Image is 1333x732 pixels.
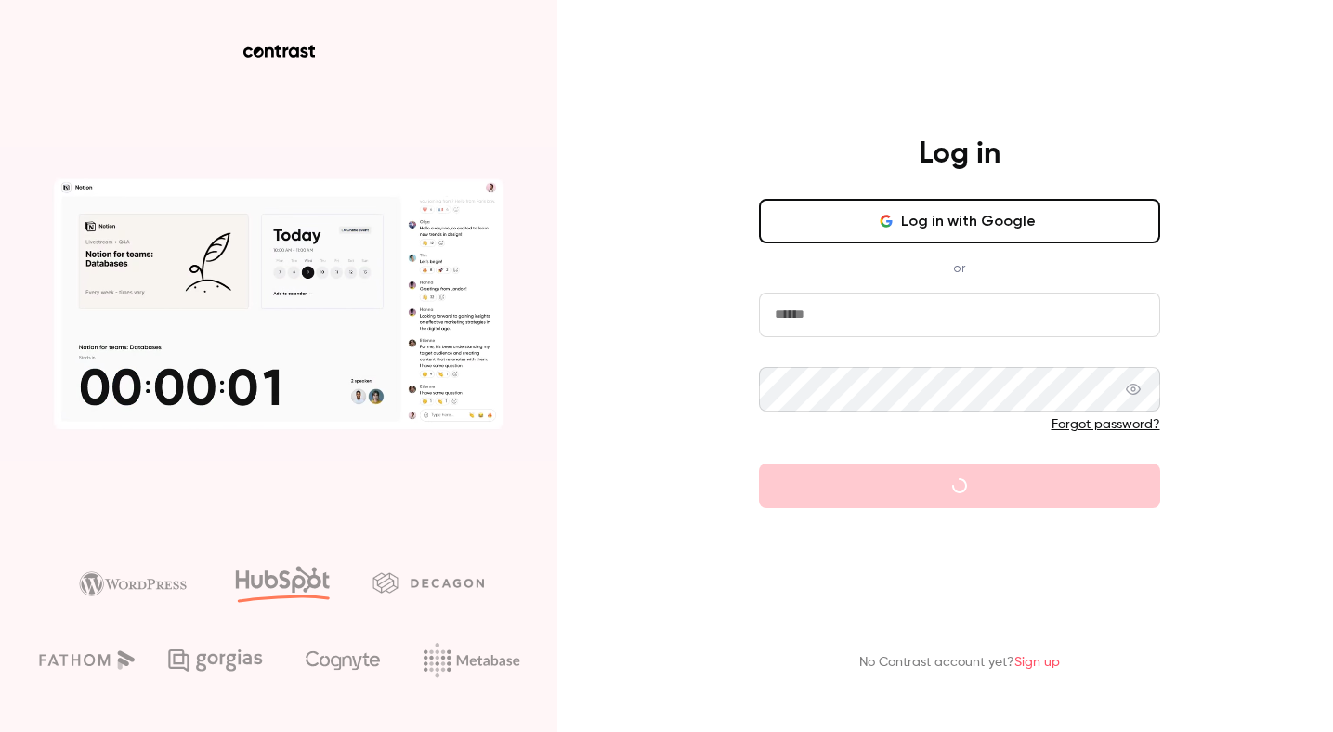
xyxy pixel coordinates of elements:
[759,199,1160,243] button: Log in with Google
[1052,418,1160,431] a: Forgot password?
[919,136,1000,173] h4: Log in
[372,572,484,593] img: decagon
[859,653,1060,673] p: No Contrast account yet?
[1014,656,1060,669] a: Sign up
[944,258,974,278] span: or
